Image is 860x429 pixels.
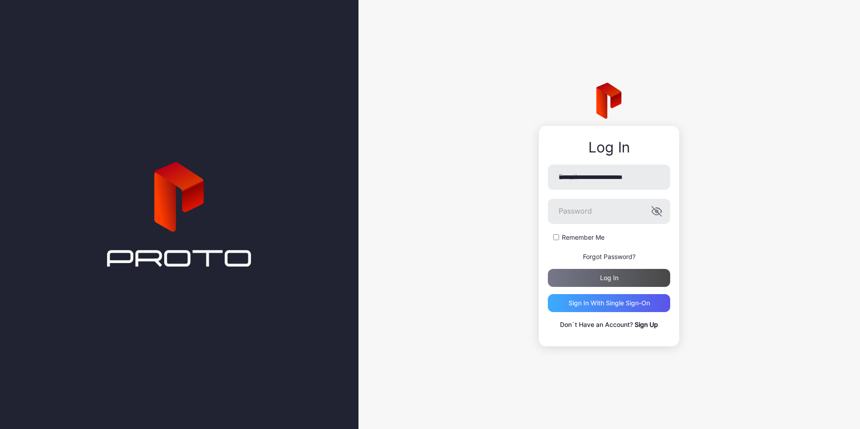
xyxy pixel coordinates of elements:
[635,321,658,328] a: Sign Up
[569,299,650,307] div: Sign in With Single Sign-On
[548,139,670,156] div: Log In
[562,233,605,242] label: Remember Me
[548,199,670,224] input: Password
[651,206,662,217] button: Password
[548,294,670,312] button: Sign in With Single Sign-On
[548,319,670,330] p: Don`t Have an Account?
[548,269,670,287] button: Log in
[600,274,618,282] div: Log in
[548,165,670,190] input: Email
[583,253,636,260] a: Forgot Password?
